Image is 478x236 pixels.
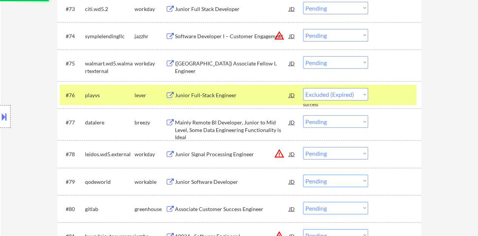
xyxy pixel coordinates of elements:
div: greenhouse [135,205,166,213]
div: Junior Software Developer [175,178,289,186]
div: #74 [66,33,79,40]
div: JD [288,2,296,16]
div: #73 [66,5,79,13]
div: gitlab [85,205,135,213]
div: JD [288,115,296,129]
div: Software Developer I – Customer Engagement [175,33,289,40]
div: Junior Full Stack Developer [175,5,289,13]
div: workday [135,5,166,13]
div: JD [288,29,296,43]
div: workable [135,178,166,186]
div: workday [135,151,166,158]
div: #80 [66,205,79,213]
div: Junior Signal Processing Engineer [175,151,289,158]
button: warning_amber [274,30,285,41]
button: warning_amber [274,148,285,159]
div: Junior Full-Stack Engineer [175,92,289,99]
div: citi.wd5.2 [85,5,135,13]
div: Mainly Remote BI Developer, Junior to Mid Level, Some Data Engineering Functionality is Ideal [175,119,289,141]
div: JD [288,147,296,161]
div: breezy [135,119,166,126]
div: lever [135,92,166,99]
div: success [303,102,333,108]
div: JD [288,202,296,216]
div: JD [288,56,296,70]
div: Associate Customer Success Engineer [175,205,289,213]
div: workday [135,60,166,67]
div: symplelendingllc [85,33,135,40]
div: jazzhr [135,33,166,40]
div: ([GEOGRAPHIC_DATA]) Associate Fellow I, Engineer [175,60,289,75]
div: JD [288,175,296,188]
div: JD [288,88,296,102]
